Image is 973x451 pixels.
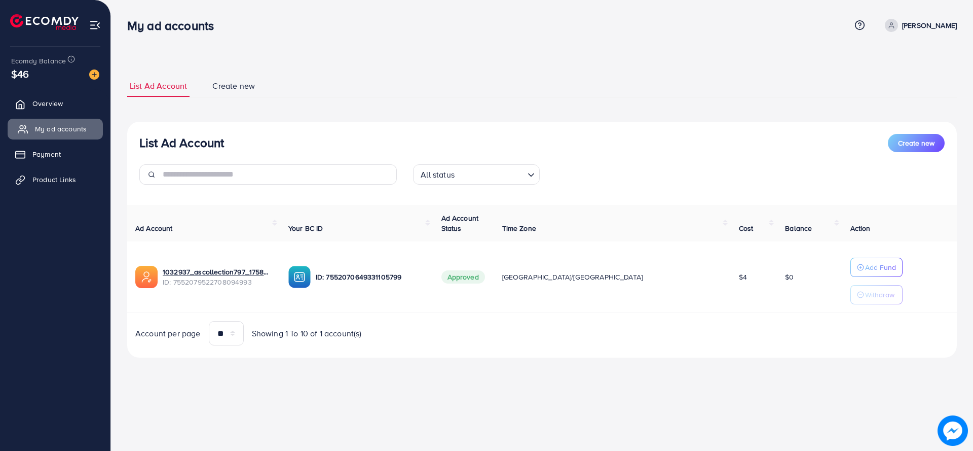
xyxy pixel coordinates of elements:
span: Ecomdy Balance [11,56,66,66]
span: [GEOGRAPHIC_DATA]/[GEOGRAPHIC_DATA] [502,272,643,282]
a: Payment [8,144,103,164]
button: Withdraw [850,285,903,304]
span: Cost [739,223,754,233]
img: logo [10,14,79,30]
a: My ad accounts [8,119,103,139]
img: image [89,70,99,80]
span: Overview [32,98,63,109]
span: List Ad Account [130,80,187,92]
a: Overview [8,93,103,114]
p: Add Fund [865,261,896,273]
span: My ad accounts [35,124,87,134]
button: Create new [888,134,945,152]
span: Account per page [135,328,201,339]
span: Ad Account [135,223,173,233]
a: Product Links [8,169,103,190]
span: Approved [441,270,485,284]
img: ic-ba-acc.ded83a64.svg [288,266,311,288]
button: Add Fund [850,258,903,277]
span: All status [419,167,457,182]
span: Create new [212,80,255,92]
input: Search for option [458,165,523,182]
span: ID: 7552079522708094993 [163,277,272,287]
h3: My ad accounts [127,18,222,33]
div: Search for option [413,164,540,185]
span: Your BC ID [288,223,323,233]
img: menu [89,19,101,31]
span: Ad Account Status [441,213,479,233]
h3: List Ad Account [139,135,224,150]
span: Product Links [32,175,76,185]
a: 1032937_ascollection797_1758355565983 [163,267,272,277]
span: Payment [32,149,61,159]
span: $4 [739,272,747,282]
img: image [938,415,968,446]
a: [PERSON_NAME] [881,19,957,32]
span: $46 [11,66,29,81]
p: ID: 7552070649331105799 [316,271,425,283]
span: Balance [785,223,812,233]
span: Create new [898,138,934,148]
p: [PERSON_NAME] [902,19,957,31]
span: $0 [785,272,794,282]
img: ic-ads-acc.e4c84228.svg [135,266,158,288]
span: Time Zone [502,223,536,233]
div: <span class='underline'>1032937_ascollection797_1758355565983</span></br>7552079522708094993 [163,267,272,288]
p: Withdraw [865,289,894,301]
span: Showing 1 To 10 of 1 account(s) [252,328,362,339]
span: Action [850,223,871,233]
